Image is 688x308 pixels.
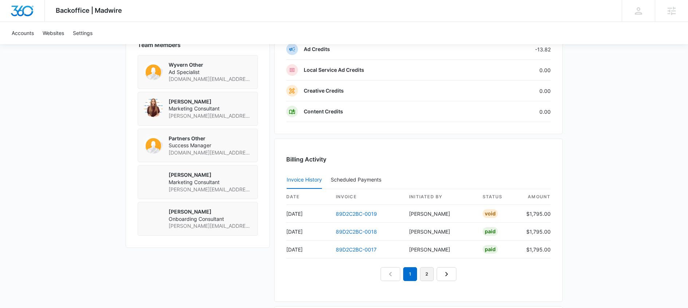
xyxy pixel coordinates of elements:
[169,186,252,193] span: [PERSON_NAME][EMAIL_ADDRESS][PERSON_NAME][DOMAIN_NAME]
[520,241,551,258] td: $1,795.00
[286,223,330,241] td: [DATE]
[304,108,343,115] p: Content Credits
[520,223,551,241] td: $1,795.00
[381,267,456,281] nav: Pagination
[286,189,330,205] th: date
[169,142,252,149] span: Success Manager
[336,246,377,253] a: 89D2C2BC-0017
[169,215,252,223] span: Onboarding Consultant
[403,189,477,205] th: Initiated By
[403,241,477,258] td: [PERSON_NAME]
[38,22,68,44] a: Websites
[169,98,252,105] p: [PERSON_NAME]
[473,39,551,60] td: -13.82
[520,189,551,205] th: amount
[473,101,551,122] td: 0.00
[169,222,252,230] span: [PERSON_NAME][EMAIL_ADDRESS][PERSON_NAME][DOMAIN_NAME]
[169,75,252,83] span: [DOMAIN_NAME][EMAIL_ADDRESS][DOMAIN_NAME]
[169,112,252,120] span: [PERSON_NAME][EMAIL_ADDRESS][PERSON_NAME][DOMAIN_NAME]
[304,87,344,94] p: Creative Credits
[286,205,330,223] td: [DATE]
[403,223,477,241] td: [PERSON_NAME]
[483,245,498,254] div: Paid
[336,229,377,235] a: 89D2C2BC-0018
[169,135,252,142] p: Partners Other
[304,66,364,74] p: Local Service Ad Credits
[169,208,252,215] p: [PERSON_NAME]
[169,171,252,179] p: [PERSON_NAME]
[286,155,551,164] h3: Billing Activity
[169,61,252,69] p: Wyvern Other
[473,60,551,81] td: 0.00
[56,7,122,14] span: Backoffice | Madwire
[331,177,384,182] div: Scheduled Payments
[403,205,477,223] td: [PERSON_NAME]
[336,211,377,217] a: 89D2C2BC-0019
[169,149,252,156] span: [DOMAIN_NAME][EMAIL_ADDRESS][DOMAIN_NAME]
[7,22,38,44] a: Accounts
[169,179,252,186] span: Marketing Consultant
[287,171,322,189] button: Invoice History
[144,208,163,227] img: Laura Streeter
[403,267,417,281] em: 1
[483,227,498,236] div: Paid
[144,135,163,154] img: Partners Other
[483,209,498,218] div: Void
[520,205,551,223] td: $1,795.00
[169,105,252,112] span: Marketing Consultant
[286,241,330,258] td: [DATE]
[68,22,97,44] a: Settings
[144,171,163,190] img: Jason Hellem
[144,61,163,80] img: Wyvern Other
[304,46,330,53] p: Ad Credits
[420,267,434,281] a: Page 2
[477,189,520,205] th: status
[138,40,181,49] span: Team Members
[169,69,252,76] span: Ad Specialist
[473,81,551,101] td: 0.00
[437,267,456,281] a: Next Page
[144,98,163,117] img: emilee egan
[330,189,404,205] th: invoice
